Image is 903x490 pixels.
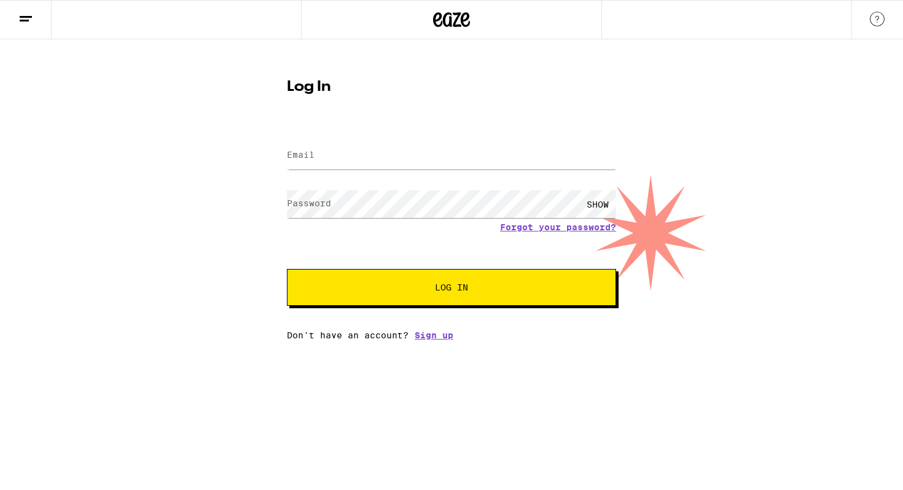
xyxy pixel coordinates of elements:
[287,330,616,340] div: Don't have an account?
[579,190,616,218] div: SHOW
[500,222,616,232] a: Forgot your password?
[287,198,331,208] label: Password
[287,80,616,95] h1: Log In
[287,142,616,169] input: Email
[435,283,468,292] span: Log In
[415,330,453,340] a: Sign up
[287,150,315,160] label: Email
[287,269,616,306] button: Log In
